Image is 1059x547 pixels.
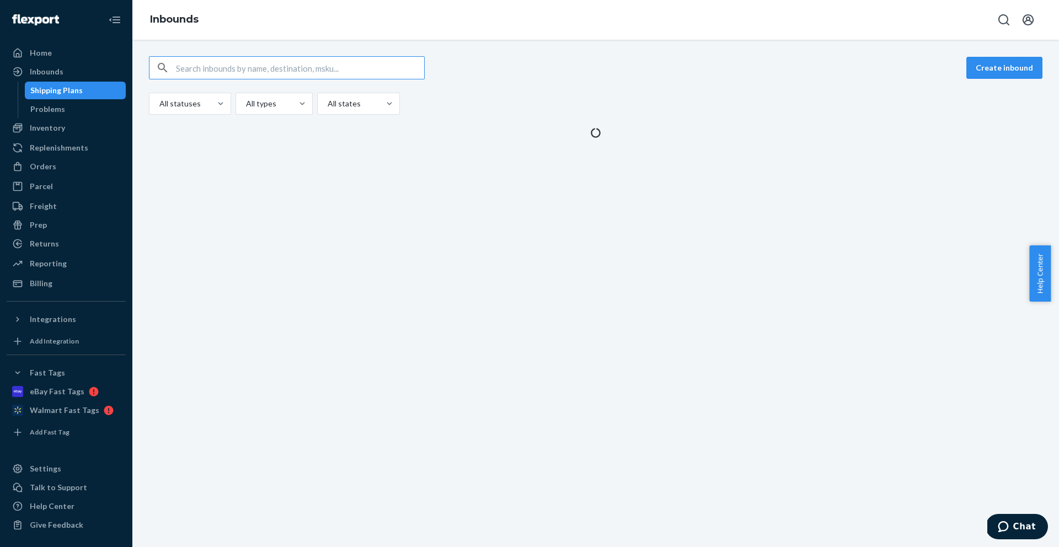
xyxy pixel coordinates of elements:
[245,98,246,109] input: All types
[12,14,59,25] img: Flexport logo
[30,405,99,416] div: Walmart Fast Tags
[7,235,126,253] a: Returns
[7,423,126,441] a: Add Fast Tag
[987,514,1048,541] iframe: Opens a widget where you can chat to one of our agents
[30,85,83,96] div: Shipping Plans
[25,82,126,99] a: Shipping Plans
[25,100,126,118] a: Problems
[30,161,56,172] div: Orders
[7,333,126,350] a: Add Integration
[30,201,57,212] div: Freight
[7,383,126,400] a: eBay Fast Tags
[7,197,126,215] a: Freight
[30,463,61,474] div: Settings
[30,238,59,249] div: Returns
[30,258,67,269] div: Reporting
[158,98,159,109] input: All statuses
[7,139,126,157] a: Replenishments
[7,158,126,175] a: Orders
[30,219,47,230] div: Prep
[7,119,126,137] a: Inventory
[30,142,88,153] div: Replenishments
[1029,245,1051,302] button: Help Center
[7,401,126,419] a: Walmart Fast Tags
[30,501,74,512] div: Help Center
[104,9,126,31] button: Close Navigation
[30,367,65,378] div: Fast Tags
[30,104,65,115] div: Problems
[30,181,53,192] div: Parcel
[30,427,69,437] div: Add Fast Tag
[30,278,52,289] div: Billing
[30,66,63,77] div: Inbounds
[7,516,126,534] button: Give Feedback
[7,310,126,328] button: Integrations
[30,47,52,58] div: Home
[7,479,126,496] button: Talk to Support
[7,255,126,272] a: Reporting
[7,63,126,81] a: Inbounds
[7,275,126,292] a: Billing
[993,9,1015,31] button: Open Search Box
[30,482,87,493] div: Talk to Support
[7,44,126,62] a: Home
[7,178,126,195] a: Parcel
[7,460,126,478] a: Settings
[30,386,84,397] div: eBay Fast Tags
[1017,9,1039,31] button: Open account menu
[176,57,424,79] input: Search inbounds by name, destination, msku...
[30,336,79,346] div: Add Integration
[7,364,126,382] button: Fast Tags
[7,497,126,515] a: Help Center
[327,98,328,109] input: All states
[7,216,126,234] a: Prep
[150,13,199,25] a: Inbounds
[30,314,76,325] div: Integrations
[30,122,65,133] div: Inventory
[30,519,83,530] div: Give Feedback
[141,4,207,36] ol: breadcrumbs
[966,57,1042,79] button: Create inbound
